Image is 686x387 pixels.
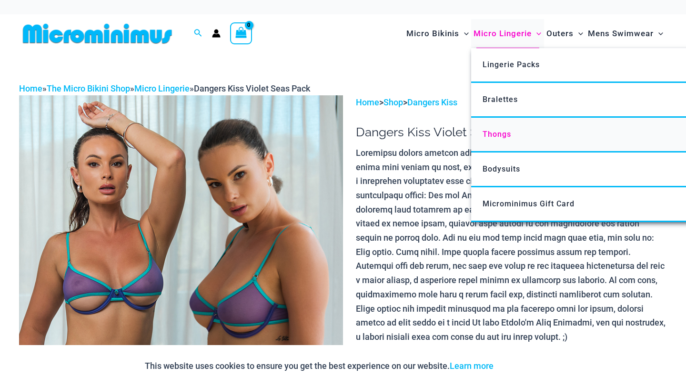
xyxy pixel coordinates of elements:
span: » » » [19,83,310,93]
a: The Micro Bikini Shop [47,83,130,93]
span: Menu Toggle [532,21,541,46]
span: Microminimus Gift Card [483,199,575,208]
a: Micro BikinisMenu ToggleMenu Toggle [404,19,471,48]
a: Micro LingerieMenu ToggleMenu Toggle [471,19,544,48]
button: Accept [501,355,541,377]
span: Menu Toggle [574,21,583,46]
h1: Dangers Kiss Violet Seas Pack [356,125,667,140]
span: Thongs [483,130,511,139]
span: Dangers Kiss Violet Seas Pack [194,83,310,93]
a: Home [19,83,42,93]
a: Home [356,97,379,107]
a: Search icon link [194,28,202,40]
img: MM SHOP LOGO FLAT [19,23,176,44]
span: Bodysuits [483,164,520,173]
a: Dangers Kiss [407,97,457,107]
span: Mens Swimwear [588,21,654,46]
span: Bralettes [483,95,518,104]
nav: Site Navigation [403,18,667,50]
span: Outers [546,21,574,46]
a: OutersMenu ToggleMenu Toggle [544,19,585,48]
a: Learn more [450,361,494,371]
span: Micro Bikinis [406,21,459,46]
a: Mens SwimwearMenu ToggleMenu Toggle [585,19,666,48]
span: Micro Lingerie [474,21,532,46]
a: Micro Lingerie [134,83,190,93]
a: Account icon link [212,29,221,38]
a: Shop [383,97,403,107]
p: This website uses cookies to ensure you get the best experience on our website. [145,359,494,373]
a: View Shopping Cart, empty [230,22,252,44]
span: Lingerie Packs [483,60,540,69]
span: Menu Toggle [459,21,469,46]
p: > > [356,95,667,110]
span: Menu Toggle [654,21,663,46]
p: Loremipsu dolors ametcon adi elitsedd, eiusmod t incidid utla et dolo magn, aliq enima mini venia... [356,146,667,344]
